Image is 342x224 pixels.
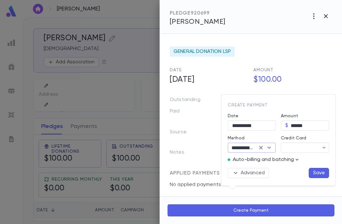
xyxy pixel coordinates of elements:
label: Date [228,113,276,118]
button: Advanced [228,168,269,178]
button: Open [265,143,274,152]
label: Method [228,136,244,141]
p: Auto-billing and batching [233,157,294,163]
button: Save [309,168,329,178]
button: Clear [256,143,265,152]
label: Amount [281,113,298,118]
p: $ [285,122,288,129]
span: Create Payment [228,103,268,107]
label: Credit Card [281,136,307,141]
input: Choose date, selected date is Sep 5, 2025 [228,121,276,131]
